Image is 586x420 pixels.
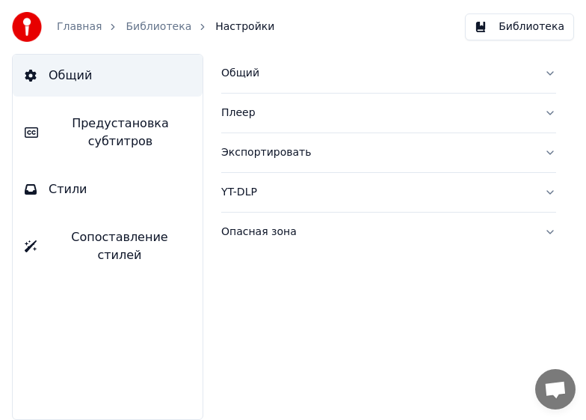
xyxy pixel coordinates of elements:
[535,369,576,410] div: Открытый чат
[215,19,274,34] span: Настройки
[49,180,87,198] span: Стили
[221,173,556,212] button: YT-DLP
[13,55,203,97] button: Общий
[12,12,42,42] img: youka
[221,54,556,93] button: Общий
[465,13,574,40] button: Библиотека
[221,145,532,160] div: Экспортировать
[50,115,191,150] span: Предустановка субтитров
[49,67,92,85] span: Общий
[221,94,556,133] button: Плеер
[221,106,532,121] div: Плеер
[57,19,274,34] nav: breadcrumb
[126,19,191,34] a: Библиотека
[57,19,102,34] a: Главная
[221,185,532,200] div: YT-DLP
[221,213,556,252] button: Опасная зона
[13,103,203,162] button: Предустановка субтитров
[221,225,532,240] div: Опасная зона
[221,66,532,81] div: Общий
[13,168,203,210] button: Стили
[221,133,556,172] button: Экспортировать
[49,228,191,264] span: Сопоставление стилей
[13,216,203,276] button: Сопоставление стилей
